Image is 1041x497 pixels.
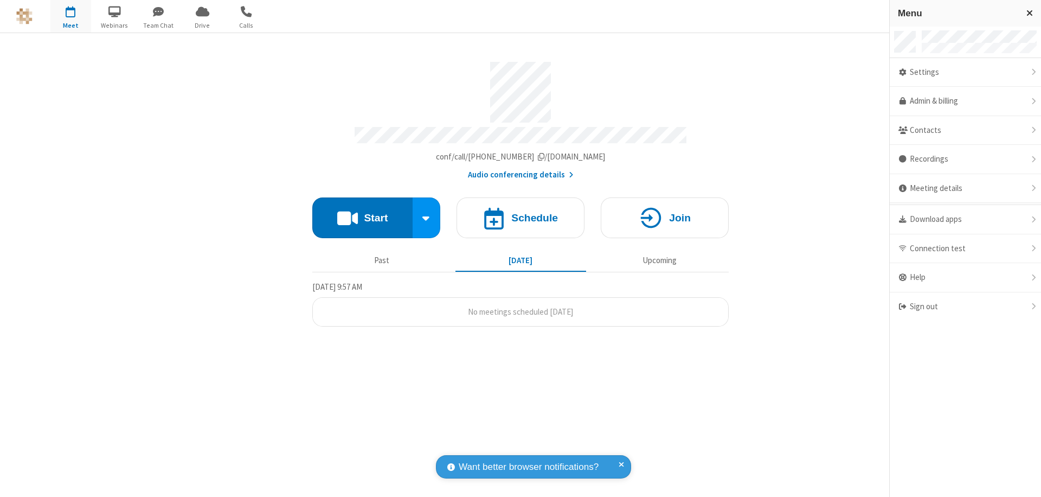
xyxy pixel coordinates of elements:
h4: Join [669,213,691,223]
button: Join [601,197,729,238]
span: [DATE] 9:57 AM [312,282,362,292]
button: Audio conferencing details [468,169,574,181]
span: Meet [50,21,91,30]
div: Help [890,263,1041,292]
div: Meeting details [890,174,1041,203]
button: Upcoming [594,250,725,271]
h3: Menu [898,8,1017,18]
div: Download apps [890,205,1041,234]
button: Schedule [457,197,584,238]
div: Start conference options [413,197,441,238]
button: [DATE] [455,250,586,271]
span: Copy my meeting room link [436,151,606,162]
button: Copy my meeting room linkCopy my meeting room link [436,151,606,163]
section: Account details [312,54,729,181]
h4: Start [364,213,388,223]
img: QA Selenium DO NOT DELETE OR CHANGE [16,8,33,24]
button: Past [317,250,447,271]
span: Calls [226,21,267,30]
div: Connection test [890,234,1041,264]
span: Want better browser notifications? [459,460,599,474]
h4: Schedule [511,213,558,223]
span: Drive [182,21,223,30]
span: No meetings scheduled [DATE] [468,307,573,317]
button: Start [312,197,413,238]
div: Settings [890,58,1041,87]
section: Today's Meetings [312,281,729,327]
a: Admin & billing [890,87,1041,116]
span: Team Chat [138,21,179,30]
div: Recordings [890,145,1041,174]
span: Webinars [94,21,135,30]
div: Contacts [890,116,1041,145]
div: Sign out [890,292,1041,321]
